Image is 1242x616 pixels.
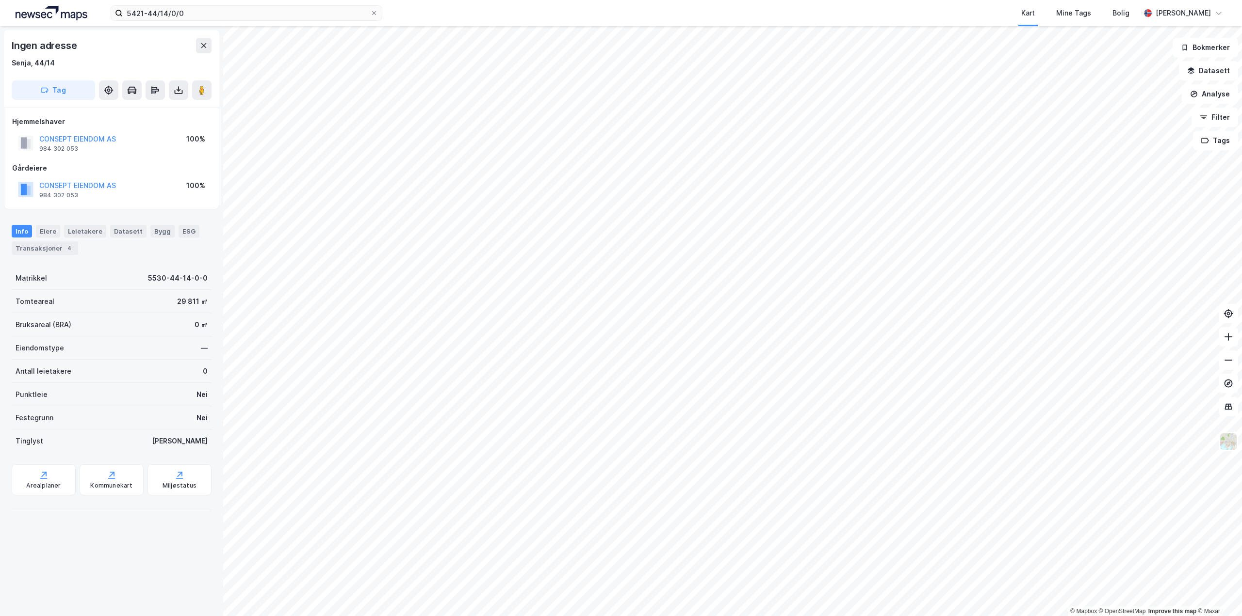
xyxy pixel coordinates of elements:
[196,389,208,400] div: Nei
[64,225,106,237] div: Leietakere
[1156,7,1211,19] div: [PERSON_NAME]
[1056,7,1091,19] div: Mine Tags
[16,272,47,284] div: Matrikkel
[195,319,208,331] div: 0 ㎡
[150,225,175,237] div: Bygg
[26,482,61,490] div: Arealplaner
[16,389,48,400] div: Punktleie
[16,319,71,331] div: Bruksareal (BRA)
[16,6,87,20] img: logo.a4113a55bc3d86da70a041830d287a7e.svg
[1070,608,1097,615] a: Mapbox
[12,225,32,237] div: Info
[16,365,71,377] div: Antall leietakere
[186,180,205,191] div: 100%
[201,342,208,354] div: —
[163,482,196,490] div: Miljøstatus
[1193,569,1242,616] iframe: Chat Widget
[65,243,74,253] div: 4
[1219,432,1238,451] img: Z
[186,133,205,145] div: 100%
[1148,608,1196,615] a: Improve this map
[12,116,211,127] div: Hjemmelshaver
[1192,108,1238,127] button: Filter
[12,57,55,69] div: Senja, 44/14
[1193,569,1242,616] div: Kontrollprogram for chat
[39,191,78,199] div: 984 302 053
[16,412,53,424] div: Festegrunn
[16,296,54,307] div: Tomteareal
[12,80,95,100] button: Tag
[1099,608,1146,615] a: OpenStreetMap
[177,296,208,307] div: 29 811 ㎡
[16,435,43,447] div: Tinglyst
[12,241,78,255] div: Transaksjoner
[196,412,208,424] div: Nei
[39,145,78,153] div: 984 302 053
[1173,38,1238,57] button: Bokmerker
[1193,131,1238,150] button: Tags
[152,435,208,447] div: [PERSON_NAME]
[16,342,64,354] div: Eiendomstype
[179,225,199,237] div: ESG
[1021,7,1035,19] div: Kart
[1179,61,1238,80] button: Datasett
[90,482,132,490] div: Kommunekart
[203,365,208,377] div: 0
[1182,84,1238,104] button: Analyse
[36,225,60,237] div: Eiere
[110,225,147,237] div: Datasett
[12,162,211,174] div: Gårdeiere
[1112,7,1129,19] div: Bolig
[123,6,370,20] input: Søk på adresse, matrikkel, gårdeiere, leietakere eller personer
[12,38,79,53] div: Ingen adresse
[148,272,208,284] div: 5530-44-14-0-0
